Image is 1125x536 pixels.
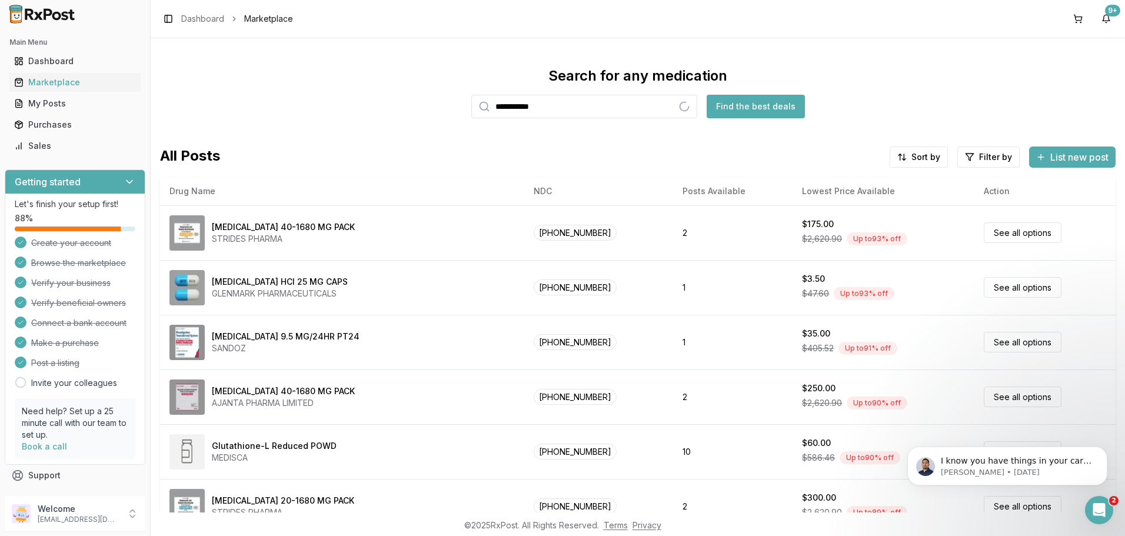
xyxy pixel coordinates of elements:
span: Browse the marketplace [31,257,126,269]
span: $405.52 [802,342,834,354]
p: Message from Manuel, sent 5d ago [51,45,203,56]
span: Filter by [979,151,1012,163]
p: Need help? Set up a 25 minute call with our team to set up. [22,405,128,441]
button: My Posts [5,94,145,113]
div: [MEDICAL_DATA] 9.5 MG/24HR PT24 [212,331,360,342]
div: [MEDICAL_DATA] 40-1680 MG PACK [212,221,355,233]
span: Marketplace [244,13,293,25]
p: Let's finish your setup first! [15,198,135,210]
td: 1 [673,315,793,369]
img: User avatar [12,504,31,523]
div: $250.00 [802,382,836,394]
div: $60.00 [802,437,831,449]
a: See all options [984,387,1061,407]
div: $175.00 [802,218,834,230]
img: Atomoxetine HCl 25 MG CAPS [169,270,205,305]
div: $300.00 [802,492,836,504]
span: [PHONE_NUMBER] [534,498,617,514]
span: [PHONE_NUMBER] [534,389,617,405]
span: Make a purchase [31,337,99,349]
span: Connect a bank account [31,317,127,329]
span: $2,620.90 [802,233,842,245]
span: All Posts [160,147,220,168]
a: My Posts [9,93,141,114]
div: $3.50 [802,273,825,285]
button: List new post [1029,147,1116,168]
span: $2,620.90 [802,507,842,518]
td: 2 [673,205,793,260]
span: Create your account [31,237,111,249]
td: 10 [673,424,793,479]
span: 2 [1109,496,1119,505]
button: Sort by [890,147,948,168]
td: 1 [673,260,793,315]
nav: breadcrumb [181,13,293,25]
div: Up to 90 % off [847,397,907,410]
button: Find the best deals [707,95,805,118]
div: [MEDICAL_DATA] 20-1680 MG PACK [212,495,354,507]
img: Omeprazole-Sodium Bicarbonate 40-1680 MG PACK [169,215,205,251]
span: Verify beneficial owners [31,297,126,309]
th: Drug Name [160,177,524,205]
a: See all options [984,496,1061,517]
p: Welcome [38,503,119,515]
iframe: Intercom live chat [1085,496,1113,524]
button: Feedback [5,486,145,507]
th: Action [974,177,1116,205]
div: [MEDICAL_DATA] 40-1680 MG PACK [212,385,355,397]
div: $35.00 [802,328,830,339]
a: Purchases [9,114,141,135]
div: Up to 93 % off [834,287,894,300]
span: List new post [1050,150,1109,164]
div: Search for any medication [548,66,727,85]
div: GLENMARK PHARMACEUTICALS [212,288,348,299]
div: My Posts [14,98,136,109]
div: STRIDES PHARMA [212,233,355,245]
span: Feedback [28,491,68,502]
td: 2 [673,479,793,534]
a: Terms [604,520,628,530]
button: Dashboard [5,52,145,71]
span: [PHONE_NUMBER] [534,444,617,460]
div: Purchases [14,119,136,131]
h2: Main Menu [9,38,141,47]
span: I know you have things in your cart but wanted to give you heads up some pharmacies might be clos... [51,34,202,102]
span: $2,620.90 [802,397,842,409]
div: Dashboard [14,55,136,67]
img: Rivastigmine 9.5 MG/24HR PT24 [169,325,205,360]
td: 2 [673,369,793,424]
button: Marketplace [5,73,145,92]
div: [MEDICAL_DATA] HCl 25 MG CAPS [212,276,348,288]
a: Privacy [633,520,661,530]
button: Sales [5,137,145,155]
span: $586.46 [802,452,835,464]
a: Dashboard [181,13,224,25]
span: 88 % [15,212,33,224]
a: See all options [984,222,1061,243]
span: Verify your business [31,277,111,289]
th: Posts Available [673,177,793,205]
a: Invite your colleagues [31,377,117,389]
button: 9+ [1097,9,1116,28]
p: [EMAIL_ADDRESS][DOMAIN_NAME] [38,515,119,524]
img: RxPost Logo [5,5,80,24]
span: Post a listing [31,357,79,369]
div: AJANTA PHARMA LIMITED [212,397,355,409]
span: [PHONE_NUMBER] [534,279,617,295]
div: Marketplace [14,76,136,88]
div: Up to 93 % off [847,232,907,245]
div: STRIDES PHARMA [212,507,354,518]
img: Glutathione-L Reduced POWD [169,434,205,470]
a: See all options [984,277,1061,298]
div: MEDISCA [212,452,337,464]
th: Lowest Price Available [793,177,974,205]
div: Up to 89 % off [847,506,907,519]
div: Sales [14,140,136,152]
button: Purchases [5,115,145,134]
button: Support [5,465,145,486]
img: Omeprazole-Sodium Bicarbonate 40-1680 MG PACK [169,379,205,415]
a: Sales [9,135,141,157]
span: [PHONE_NUMBER] [534,334,617,350]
